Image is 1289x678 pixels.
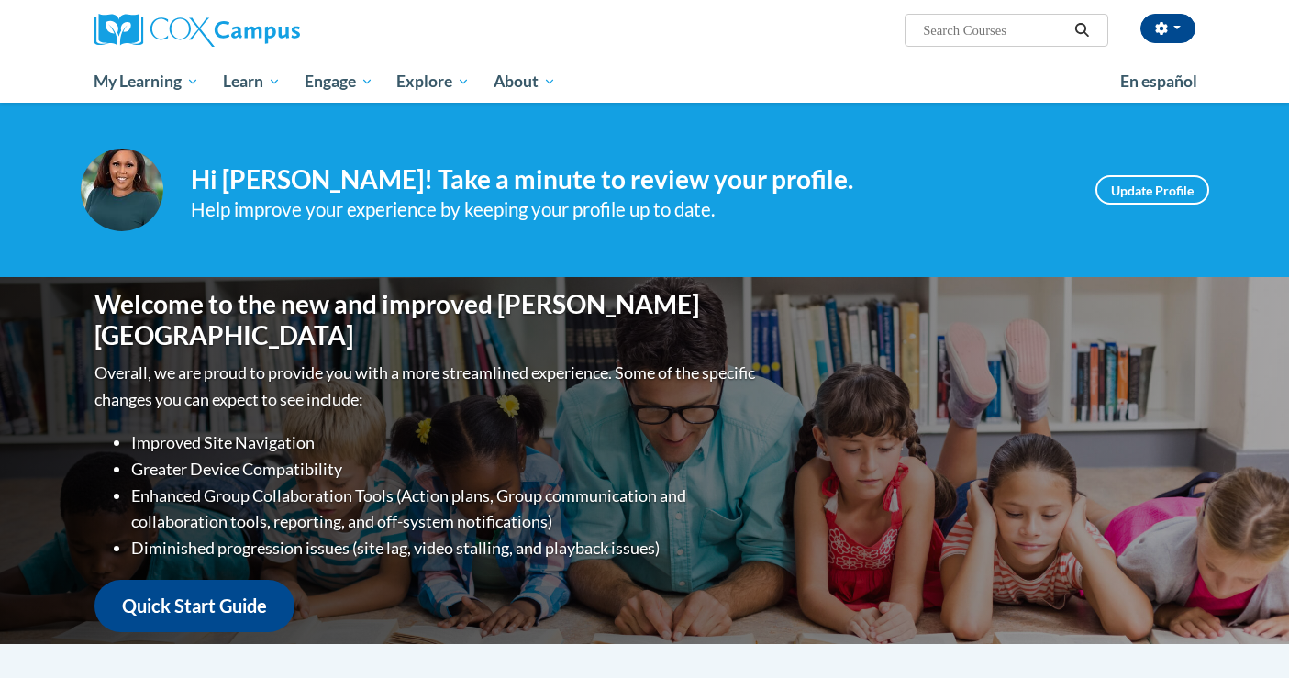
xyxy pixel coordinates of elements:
[384,61,482,103] a: Explore
[81,149,163,231] img: Profile Image
[131,535,760,561] li: Diminished progression issues (site lag, video stalling, and playback issues)
[223,71,281,93] span: Learn
[67,61,1223,103] div: Main menu
[94,289,760,350] h1: Welcome to the new and improved [PERSON_NAME][GEOGRAPHIC_DATA]
[1108,62,1209,101] a: En español
[94,71,199,93] span: My Learning
[83,61,212,103] a: My Learning
[1140,14,1195,43] button: Account Settings
[191,195,1068,225] div: Help improve your experience by keeping your profile up to date.
[1120,72,1197,91] span: En español
[482,61,568,103] a: About
[293,61,385,103] a: Engage
[131,456,760,483] li: Greater Device Compatibility
[191,164,1068,195] h4: Hi [PERSON_NAME]! Take a minute to review your profile.
[94,14,300,47] img: Cox Campus
[1095,175,1209,205] a: Update Profile
[131,429,760,456] li: Improved Site Navigation
[131,483,760,536] li: Enhanced Group Collaboration Tools (Action plans, Group communication and collaboration tools, re...
[396,71,470,93] span: Explore
[94,14,443,47] a: Cox Campus
[211,61,293,103] a: Learn
[1068,19,1095,41] button: Search
[94,580,294,632] a: Quick Start Guide
[305,71,373,93] span: Engage
[921,19,1068,41] input: Search Courses
[94,360,760,413] p: Overall, we are proud to provide you with a more streamlined experience. Some of the specific cha...
[494,71,556,93] span: About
